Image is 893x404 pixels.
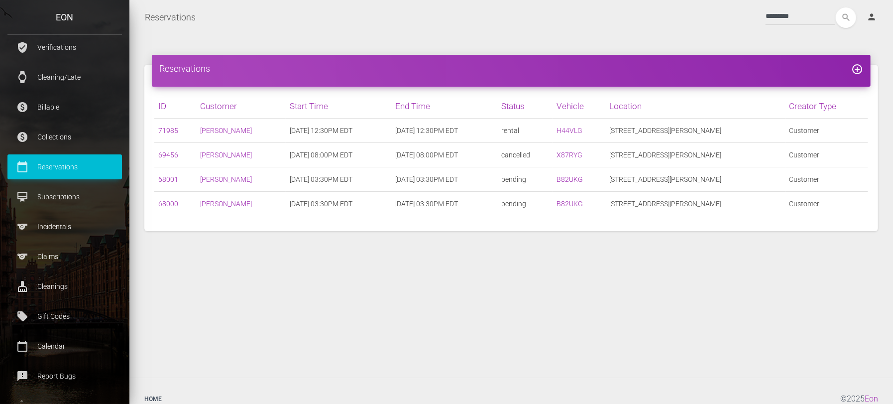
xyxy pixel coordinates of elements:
p: Billable [15,100,114,115]
td: [DATE] 08:00PM EDT [286,143,392,167]
p: Incidentals [15,219,114,234]
a: paid Billable [7,95,122,120]
p: Cleanings [15,279,114,294]
td: pending [497,167,553,192]
h4: Reservations [159,62,863,75]
a: cleaning_services Cleanings [7,274,122,299]
td: [DATE] 03:30PM EDT [391,192,497,216]
a: [PERSON_NAME] [200,151,252,159]
td: rental [497,119,553,143]
th: ID [154,94,196,119]
a: H44VLG [557,127,582,135]
a: [PERSON_NAME] [200,175,252,183]
td: Customer [785,192,868,216]
a: B82UKG [557,200,583,208]
th: End Time [391,94,497,119]
a: person [859,7,886,27]
td: [STREET_ADDRESS][PERSON_NAME] [605,192,785,216]
a: [PERSON_NAME] [200,127,252,135]
a: watch Cleaning/Late [7,65,122,90]
p: Reservations [15,159,114,174]
p: Verifications [15,40,114,55]
a: verified_user Verifications [7,35,122,60]
td: [DATE] 03:30PM EDT [391,167,497,192]
p: Gift Codes [15,309,114,324]
a: sports Claims [7,244,122,269]
th: Status [497,94,553,119]
p: Subscriptions [15,189,114,204]
p: Calendar [15,339,114,354]
a: 68001 [158,175,178,183]
a: 71985 [158,127,178,135]
td: [DATE] 03:30PM EDT [286,192,392,216]
i: add_circle_outline [851,63,863,75]
td: Customer [785,119,868,143]
a: sports Incidentals [7,214,122,239]
a: feedback Report Bugs [7,364,122,389]
th: Vehicle [553,94,605,119]
a: Eon [865,394,878,404]
td: Customer [785,167,868,192]
a: card_membership Subscriptions [7,184,122,209]
th: Start Time [286,94,392,119]
a: B82UKG [557,175,583,183]
p: Collections [15,130,114,144]
a: calendar_today Calendar [7,334,122,359]
a: 68000 [158,200,178,208]
td: [STREET_ADDRESS][PERSON_NAME] [605,143,785,167]
p: Claims [15,249,114,264]
td: [STREET_ADDRESS][PERSON_NAME] [605,167,785,192]
a: calendar_today Reservations [7,154,122,179]
th: Creator Type [785,94,868,119]
p: Cleaning/Late [15,70,114,85]
th: Customer [196,94,286,119]
a: 69456 [158,151,178,159]
button: search [836,7,856,28]
td: Customer [785,143,868,167]
a: add_circle_outline [851,63,863,74]
i: person [867,12,877,22]
a: Reservations [145,5,196,30]
td: [DATE] 08:00PM EDT [391,143,497,167]
td: [STREET_ADDRESS][PERSON_NAME] [605,119,785,143]
td: pending [497,192,553,216]
td: [DATE] 12:30PM EDT [286,119,392,143]
a: paid Collections [7,125,122,149]
a: [PERSON_NAME] [200,200,252,208]
p: Report Bugs [15,369,114,384]
th: Location [605,94,785,119]
a: local_offer Gift Codes [7,304,122,329]
td: [DATE] 12:30PM EDT [391,119,497,143]
td: [DATE] 03:30PM EDT [286,167,392,192]
td: cancelled [497,143,553,167]
a: X87RYG [557,151,582,159]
